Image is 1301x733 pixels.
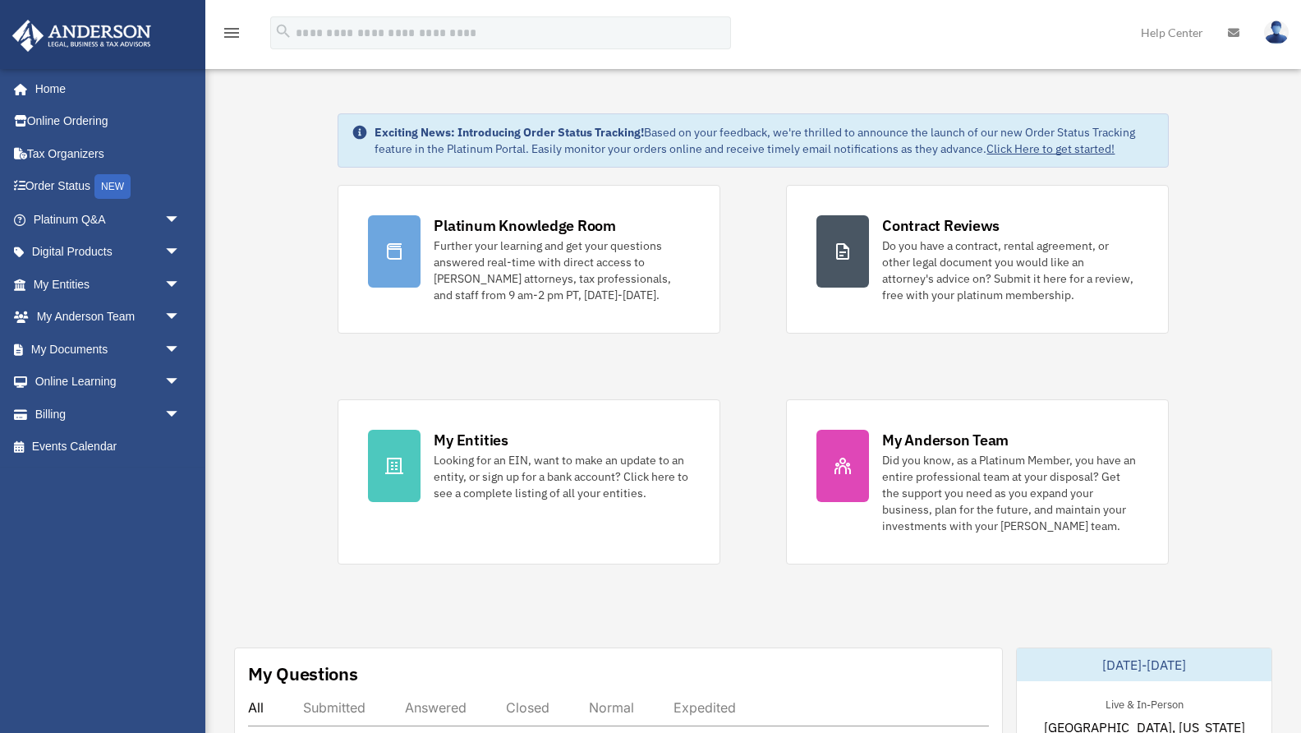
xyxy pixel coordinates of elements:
div: Submitted [303,699,365,716]
div: Do you have a contract, rental agreement, or other legal document you would like an attorney's ad... [882,237,1138,303]
div: Answered [405,699,467,716]
div: Live & In-Person [1092,694,1197,712]
span: arrow_drop_down [164,268,197,302]
div: All [248,699,264,716]
a: My Anderson Teamarrow_drop_down [11,301,205,334]
a: Online Ordering [11,105,205,138]
div: Platinum Knowledge Room [434,215,616,236]
span: arrow_drop_down [164,236,197,270]
a: Tax Organizers [11,137,205,170]
div: My Anderson Team [882,430,1009,450]
a: Platinum Knowledge Room Further your learning and get your questions answered real-time with dire... [338,185,720,334]
div: Expedited [673,699,736,716]
a: Platinum Q&Aarrow_drop_down [11,203,205,236]
div: My Entities [434,430,508,450]
div: Closed [506,699,549,716]
span: arrow_drop_down [164,301,197,334]
div: [DATE]-[DATE] [1017,648,1271,681]
div: Based on your feedback, we're thrilled to announce the launch of our new Order Status Tracking fe... [375,124,1154,157]
a: Online Learningarrow_drop_down [11,366,205,399]
img: User Pic [1264,21,1289,44]
a: Events Calendar [11,431,205,463]
div: Normal [589,699,634,716]
a: Billingarrow_drop_down [11,398,205,431]
img: Anderson Advisors Platinum Portal [7,20,156,52]
a: Digital Productsarrow_drop_down [11,236,205,269]
a: My Entitiesarrow_drop_down [11,268,205,301]
div: NEW [94,174,131,199]
span: arrow_drop_down [164,366,197,399]
a: Click Here to get started! [986,141,1115,156]
div: Did you know, as a Platinum Member, you have an entire professional team at your disposal? Get th... [882,452,1138,534]
a: Home [11,72,197,105]
span: arrow_drop_down [164,398,197,431]
i: search [274,22,292,40]
div: Contract Reviews [882,215,1000,236]
div: Looking for an EIN, want to make an update to an entity, or sign up for a bank account? Click her... [434,452,690,501]
div: Further your learning and get your questions answered real-time with direct access to [PERSON_NAM... [434,237,690,303]
a: Contract Reviews Do you have a contract, rental agreement, or other legal document you would like... [786,185,1169,334]
div: My Questions [248,662,358,686]
a: My Entities Looking for an EIN, want to make an update to an entity, or sign up for a bank accoun... [338,399,720,565]
a: menu [222,29,241,43]
strong: Exciting News: Introducing Order Status Tracking! [375,125,644,140]
span: arrow_drop_down [164,333,197,366]
a: Order StatusNEW [11,170,205,204]
i: menu [222,23,241,43]
span: arrow_drop_down [164,203,197,237]
a: My Anderson Team Did you know, as a Platinum Member, you have an entire professional team at your... [786,399,1169,565]
a: My Documentsarrow_drop_down [11,333,205,366]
